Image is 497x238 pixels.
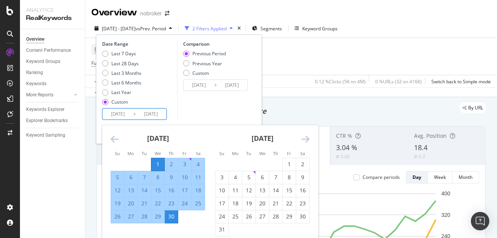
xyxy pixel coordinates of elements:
td: Selected. Wednesday, November 29, 2023 [151,210,165,223]
td: Choose Friday, December 22, 2023 as your check-out date. It’s available. [283,197,296,210]
div: 10 [178,174,191,181]
div: Overview [26,35,45,43]
td: Choose Thursday, December 7, 2023 as your check-out date. It’s available. [269,171,283,184]
td: Selected. Sunday, November 26, 2023 [111,210,124,223]
div: 28 [138,213,151,220]
td: Choose Tuesday, December 26, 2023 as your check-out date. It’s available. [242,210,256,223]
div: 16 [165,187,178,194]
span: 18.4 [414,143,427,152]
small: Sa [196,150,200,156]
div: 31 [215,226,229,233]
div: 17 [178,187,191,194]
div: Comparison [183,41,250,47]
div: 14 [138,187,151,194]
div: 11 [229,187,242,194]
span: 3.04 % [336,143,357,152]
td: Choose Sunday, December 17, 2023 as your check-out date. It’s available. [215,197,229,210]
div: Move backward to switch to the previous month. [111,134,119,144]
td: Choose Monday, December 25, 2023 as your check-out date. It’s available. [229,210,242,223]
a: Explorer Bookmarks [26,117,80,125]
div: 12 [242,187,255,194]
span: Avg. Position [414,132,447,139]
div: Open Intercom Messenger [471,212,489,230]
td: Choose Saturday, December 23, 2023 as your check-out date. It’s available. [296,197,310,210]
div: arrow-right-arrow-left [165,11,169,16]
div: Keywords Explorer [26,106,65,114]
div: Switch back to Simple mode [431,78,491,85]
td: Choose Saturday, December 16, 2023 as your check-out date. It’s available. [296,184,310,197]
div: 25 [192,200,205,207]
div: Last 3 Months [102,70,141,76]
td: Choose Thursday, December 14, 2023 as your check-out date. It’s available. [269,184,283,197]
div: Ranking [26,69,43,77]
span: Device [94,46,109,53]
div: 20 [124,200,138,207]
td: Selected. Saturday, November 18, 2023 [192,184,205,197]
div: 24 [178,200,191,207]
div: 3 [178,160,191,168]
td: Choose Sunday, December 31, 2023 as your check-out date. It’s available. [215,223,229,236]
span: Segments [260,25,282,32]
td: Choose Saturday, December 9, 2023 as your check-out date. It’s available. [296,171,310,184]
div: Previous Year [192,60,222,67]
td: Choose Saturday, December 2, 2023 as your check-out date. It’s available. [296,158,310,171]
td: Selected. Tuesday, November 7, 2023 [138,171,151,184]
td: Selected. Friday, November 24, 2023 [178,197,192,210]
small: Tu [142,150,147,156]
td: Selected. Friday, November 17, 2023 [178,184,192,197]
div: 1 [151,160,164,168]
div: 11 [192,174,205,181]
div: Move forward to switch to the next month. [302,134,310,144]
div: 29 [151,213,164,220]
div: 15 [283,187,296,194]
small: Tu [246,150,251,156]
div: 2 [296,160,309,168]
button: Keyword Groups [292,22,341,35]
small: Su [219,150,224,156]
div: 1 [283,160,296,168]
td: Choose Tuesday, December 19, 2023 as your check-out date. It’s available. [242,197,256,210]
td: Choose Wednesday, December 27, 2023 as your check-out date. It’s available. [256,210,269,223]
td: Choose Sunday, December 10, 2023 as your check-out date. It’s available. [215,184,229,197]
td: Choose Sunday, December 3, 2023 as your check-out date. It’s available. [215,171,229,184]
div: 19 [242,200,255,207]
button: Week [428,171,452,183]
div: 7 [138,174,151,181]
div: 26 [111,213,124,220]
td: Choose Thursday, December 21, 2023 as your check-out date. It’s available. [269,197,283,210]
div: 24 [215,213,229,220]
div: 21 [269,200,282,207]
div: 8 [283,174,296,181]
td: Selected. Sunday, November 12, 2023 [111,184,124,197]
div: times [236,25,242,32]
a: Content Performance [26,46,80,55]
button: 2 Filters Applied [182,22,236,35]
small: We [259,150,265,156]
div: Last 28 Days [111,60,139,67]
span: By URL [468,106,483,110]
input: End Date [217,80,247,91]
div: 21 [138,200,151,207]
div: RealKeywords [26,14,79,23]
div: 30 [165,213,178,220]
img: Equal [336,155,339,158]
small: Fr [182,150,187,156]
small: Sa [300,150,305,156]
td: Selected. Thursday, November 2, 2023 [165,158,178,171]
div: 27 [256,213,269,220]
div: 6 [124,174,138,181]
td: Selected as end date. Thursday, November 30, 2023 [165,210,178,223]
button: [DATE] - [DATE]vsPrev. Period [91,22,175,35]
td: Choose Wednesday, December 6, 2023 as your check-out date. It’s available. [256,171,269,184]
div: 28 [269,213,282,220]
td: Selected. Monday, November 6, 2023 [124,171,138,184]
div: Keyword Groups [302,25,338,32]
div: 22 [151,200,164,207]
td: Choose Monday, December 18, 2023 as your check-out date. It’s available. [229,197,242,210]
div: 13 [256,187,269,194]
td: Selected. Monday, November 20, 2023 [124,197,138,210]
td: Selected. Thursday, November 9, 2023 [165,171,178,184]
div: Keyword Sampling [26,131,65,139]
td: Selected. Wednesday, November 15, 2023 [151,184,165,197]
div: 20 [256,200,269,207]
